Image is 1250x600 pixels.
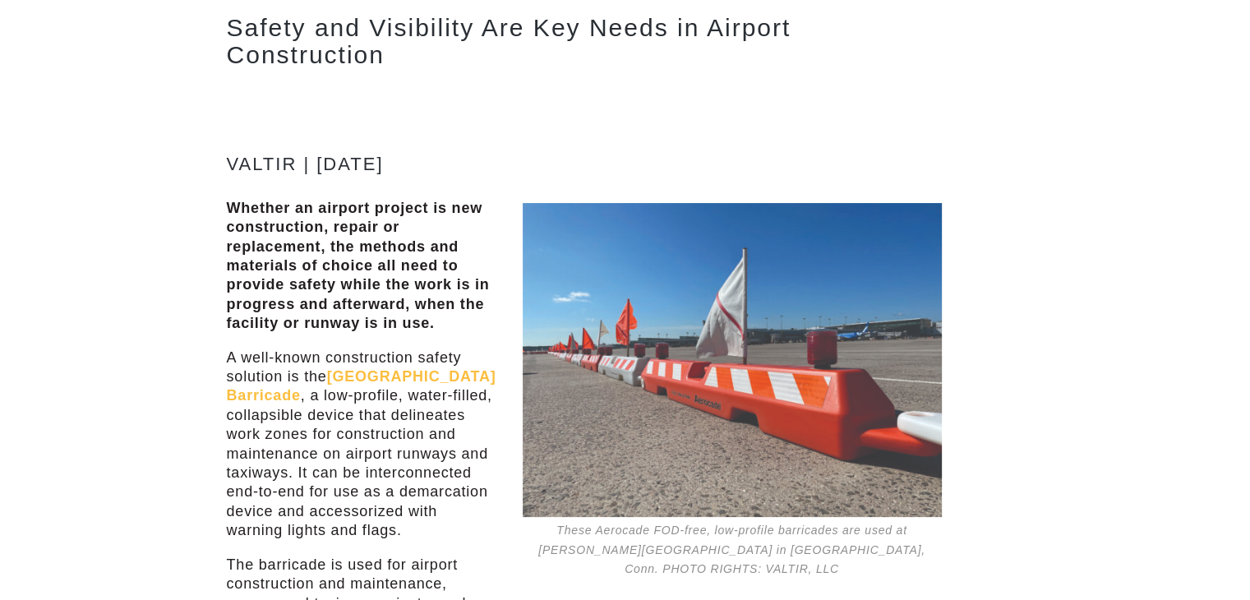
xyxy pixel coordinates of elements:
[227,200,490,331] strong: Whether an airport project is new construction, repair or replacement, the methods and materials ...
[227,155,942,174] h4: Valtir | [DATE]
[227,368,496,404] a: [GEOGRAPHIC_DATA] Barricade
[227,14,942,68] h2: Safety and Visibility Are Key Needs in Airport Construction
[227,348,942,541] p: A well-known construction safety solution is the , a low-profile, water-filled, collapsible devic...
[523,517,942,583] p: These Aerocade FOD-free, low-profile barricades are used at [PERSON_NAME][GEOGRAPHIC_DATA] in [GE...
